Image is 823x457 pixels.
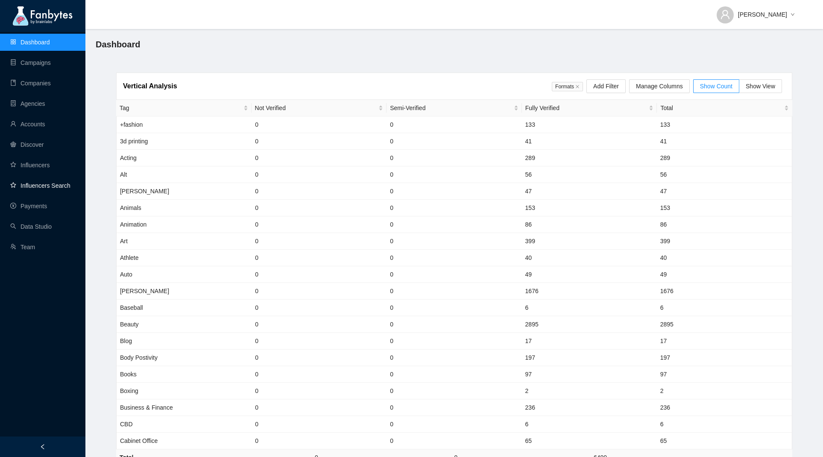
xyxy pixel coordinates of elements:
[387,316,521,333] td: 0
[387,433,521,449] td: 0
[387,383,521,399] td: 0
[10,141,44,148] a: radar-chartDiscover
[657,283,792,300] td: 1676
[10,244,35,250] a: usergroup-addTeam
[387,283,521,300] td: 0
[522,416,657,433] td: 6
[10,59,51,66] a: databaseCampaigns
[522,100,657,116] th: Fully Verified
[700,83,732,90] span: Show Count
[117,316,252,333] td: Beauty
[522,133,657,150] td: 41
[10,223,52,230] a: searchData Studio
[387,333,521,349] td: 0
[10,121,45,128] a: userAccounts
[738,10,787,19] span: [PERSON_NAME]
[552,82,583,91] span: Formats
[710,4,802,18] button: [PERSON_NAME]down
[636,82,683,91] span: Manage Columns
[117,250,252,266] td: Athlete
[252,333,387,349] td: 0
[657,216,792,233] td: 86
[120,103,242,113] span: Tag
[252,216,387,233] td: 0
[522,116,657,133] td: 133
[387,116,521,133] td: 0
[252,150,387,166] td: 0
[387,150,521,166] td: 0
[593,82,619,91] span: Add Filter
[387,349,521,366] td: 0
[522,433,657,449] td: 65
[96,38,140,51] span: Dashboard
[522,316,657,333] td: 2895
[657,200,792,216] td: 153
[387,366,521,383] td: 0
[387,200,521,216] td: 0
[720,9,730,20] span: user
[657,133,792,150] td: 41
[657,333,792,349] td: 17
[660,103,782,113] span: Total
[791,12,795,17] span: down
[522,349,657,366] td: 197
[252,416,387,433] td: 0
[525,103,647,113] span: Fully Verified
[657,266,792,283] td: 49
[117,133,252,150] td: 3d printing
[522,250,657,266] td: 40
[657,399,792,416] td: 236
[657,150,792,166] td: 289
[252,399,387,416] td: 0
[252,349,387,366] td: 0
[657,316,792,333] td: 2895
[657,166,792,183] td: 56
[522,233,657,250] td: 399
[117,116,252,133] td: +fashion
[252,200,387,216] td: 0
[252,100,387,116] th: Not Verified
[575,84,580,89] span: close
[117,349,252,366] td: Body Postivity
[586,79,626,93] button: Add Filter
[657,383,792,399] td: 2
[252,383,387,399] td: 0
[657,183,792,200] td: 47
[117,216,252,233] td: Animation
[40,444,46,450] span: left
[252,183,387,200] td: 0
[117,300,252,316] td: Baseball
[117,283,252,300] td: [PERSON_NAME]
[117,150,252,166] td: Acting
[522,150,657,166] td: 289
[657,233,792,250] td: 399
[117,183,252,200] td: [PERSON_NAME]
[252,233,387,250] td: 0
[10,203,47,210] a: pay-circlePayments
[387,300,521,316] td: 0
[10,39,50,46] a: appstoreDashboard
[522,383,657,399] td: 2
[629,79,690,93] button: Manage Columns
[116,100,252,116] th: Tag
[117,416,252,433] td: CBD
[522,166,657,183] td: 56
[10,182,70,189] a: starInfluencers Search
[522,300,657,316] td: 6
[657,416,792,433] td: 6
[387,183,521,200] td: 0
[522,283,657,300] td: 1676
[657,300,792,316] td: 6
[252,433,387,449] td: 0
[522,366,657,383] td: 97
[117,399,252,416] td: Business & Finance
[117,200,252,216] td: Animals
[387,233,521,250] td: 0
[10,80,51,87] a: bookCompanies
[255,103,377,113] span: Not Verified
[387,133,521,150] td: 0
[117,433,252,449] td: Cabinet Office
[387,100,522,116] th: Semi-Verified
[117,233,252,250] td: Art
[252,316,387,333] td: 0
